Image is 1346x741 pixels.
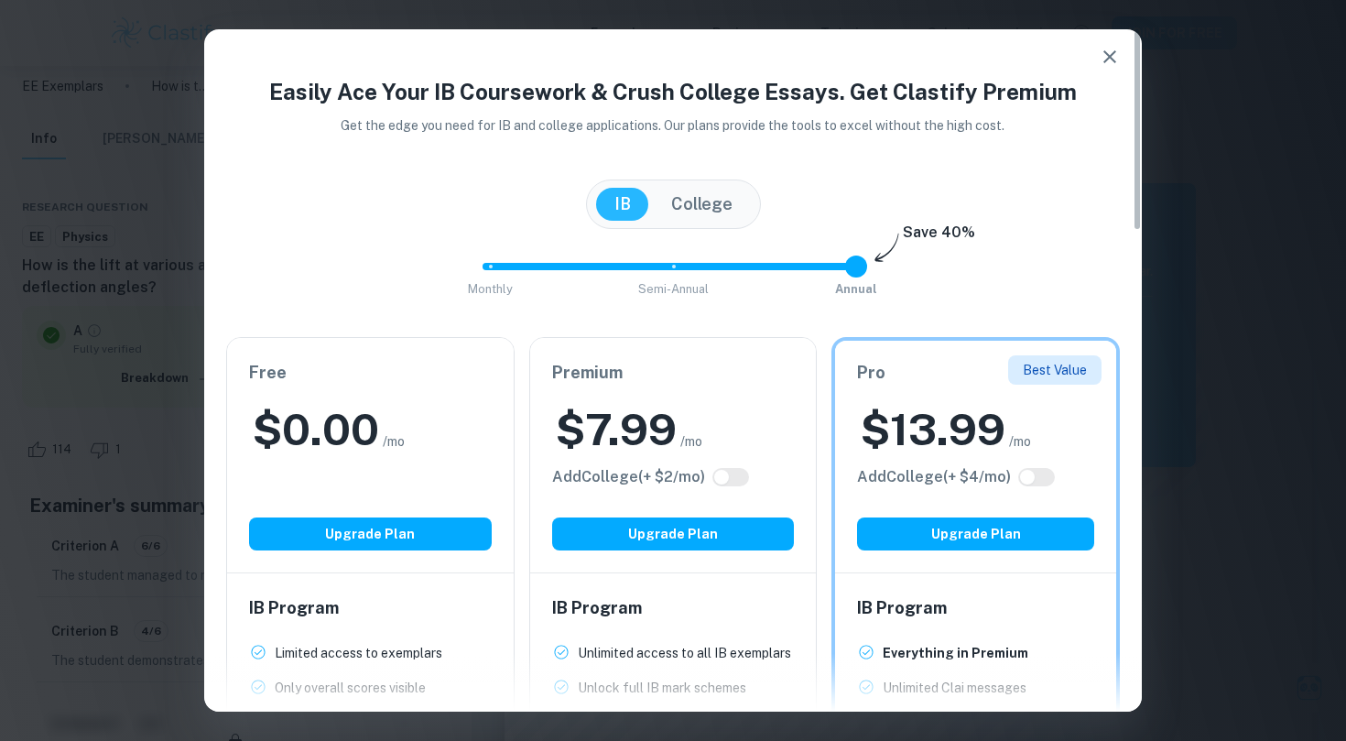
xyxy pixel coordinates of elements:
span: Annual [835,282,877,296]
h2: $ 13.99 [861,400,1005,459]
p: Unlimited access to all IB exemplars [578,643,791,663]
h6: Click to see all the additional College features. [552,466,705,488]
button: College [653,188,751,221]
h6: Click to see all the additional College features. [857,466,1011,488]
span: /mo [1009,431,1031,452]
p: Get the edge you need for IB and college applications. Our plans provide the tools to excel witho... [316,115,1031,136]
h6: Free [249,360,492,386]
button: Upgrade Plan [857,518,1094,550]
h6: IB Program [857,595,1094,621]
button: Upgrade Plan [552,518,795,550]
h6: IB Program [552,595,795,621]
h6: Premium [552,360,795,386]
h6: Pro [857,360,1094,386]
button: IB [596,188,649,221]
button: Upgrade Plan [249,518,492,550]
span: /mo [383,431,405,452]
span: /mo [680,431,702,452]
h6: Save 40% [903,222,975,253]
h4: Easily Ace Your IB Coursework & Crush College Essays. Get Clastify Premium [226,75,1120,108]
h2: $ 0.00 [253,400,379,459]
h2: $ 7.99 [556,400,677,459]
h6: IB Program [249,595,492,621]
p: Everything in Premium [883,643,1028,663]
p: Best Value [1023,360,1087,380]
span: Monthly [468,282,513,296]
p: Limited access to exemplars [275,643,442,663]
span: Semi-Annual [638,282,709,296]
img: subscription-arrow.svg [874,233,899,264]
